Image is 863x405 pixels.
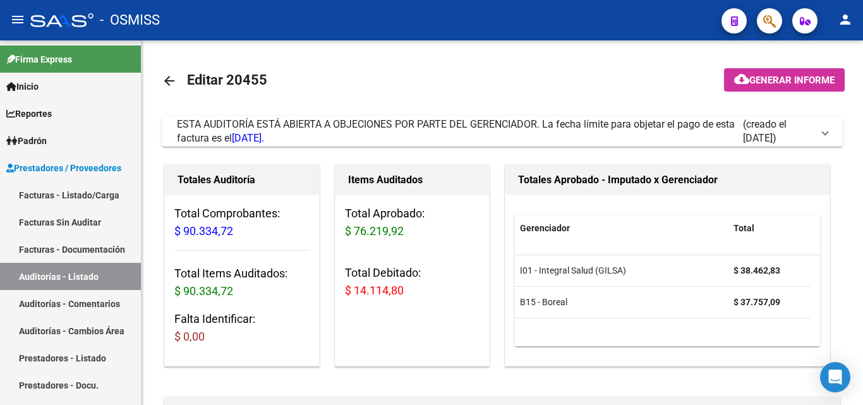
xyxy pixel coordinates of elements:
h3: Total Comprobantes: [174,205,310,240]
span: $ 76.219,92 [345,224,404,238]
div: Open Intercom Messenger [820,362,850,392]
mat-expansion-panel-header: ESTA AUDITORÍA ESTÁ ABIERTA A OBJECIONES POR PARTE DEL GERENCIADOR. La fecha límite para objetar ... [162,116,843,147]
span: Editar 20455 [187,72,267,88]
button: Generar informe [724,68,845,92]
strong: $ 37.757,09 [733,297,780,307]
datatable-header-cell: Total [728,215,811,242]
span: Prestadores / Proveedores [6,161,121,175]
h1: Items Auditados [348,170,477,190]
span: [DATE]. [232,132,264,144]
span: $ 0,00 [174,330,205,343]
datatable-header-cell: Gerenciador [515,215,728,242]
span: (creado el [DATE]) [743,118,812,145]
span: $ 14.114,80 [345,284,404,297]
span: I01 - Integral Salud (GILSA) [520,265,626,275]
span: Firma Express [6,52,72,66]
h3: Total Aprobado: [345,205,480,240]
span: Total [733,223,754,233]
h1: Totales Aprobado - Imputado x Gerenciador [518,170,817,190]
span: Inicio [6,80,39,94]
mat-icon: cloud_download [734,71,749,87]
h3: Total Items Auditados: [174,265,310,300]
span: $ 90.334,72 [174,224,233,238]
span: Generar informe [749,75,835,86]
span: Gerenciador [520,223,570,233]
span: $ 90.334,72 [174,284,233,298]
span: - OSMISS [100,6,160,34]
h1: Totales Auditoría [178,170,306,190]
mat-icon: arrow_back [162,73,177,88]
span: ESTA AUDITORÍA ESTÁ ABIERTA A OBJECIONES POR PARTE DEL GERENCIADOR. La fecha límite para objetar ... [177,118,735,144]
h3: Total Debitado: [345,264,480,299]
span: Padrón [6,134,47,148]
span: Reportes [6,107,52,121]
span: B15 - Boreal [520,297,567,307]
mat-icon: person [838,12,853,27]
strong: $ 38.462,83 [733,265,780,275]
h3: Falta Identificar: [174,310,310,346]
mat-icon: menu [10,12,25,27]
